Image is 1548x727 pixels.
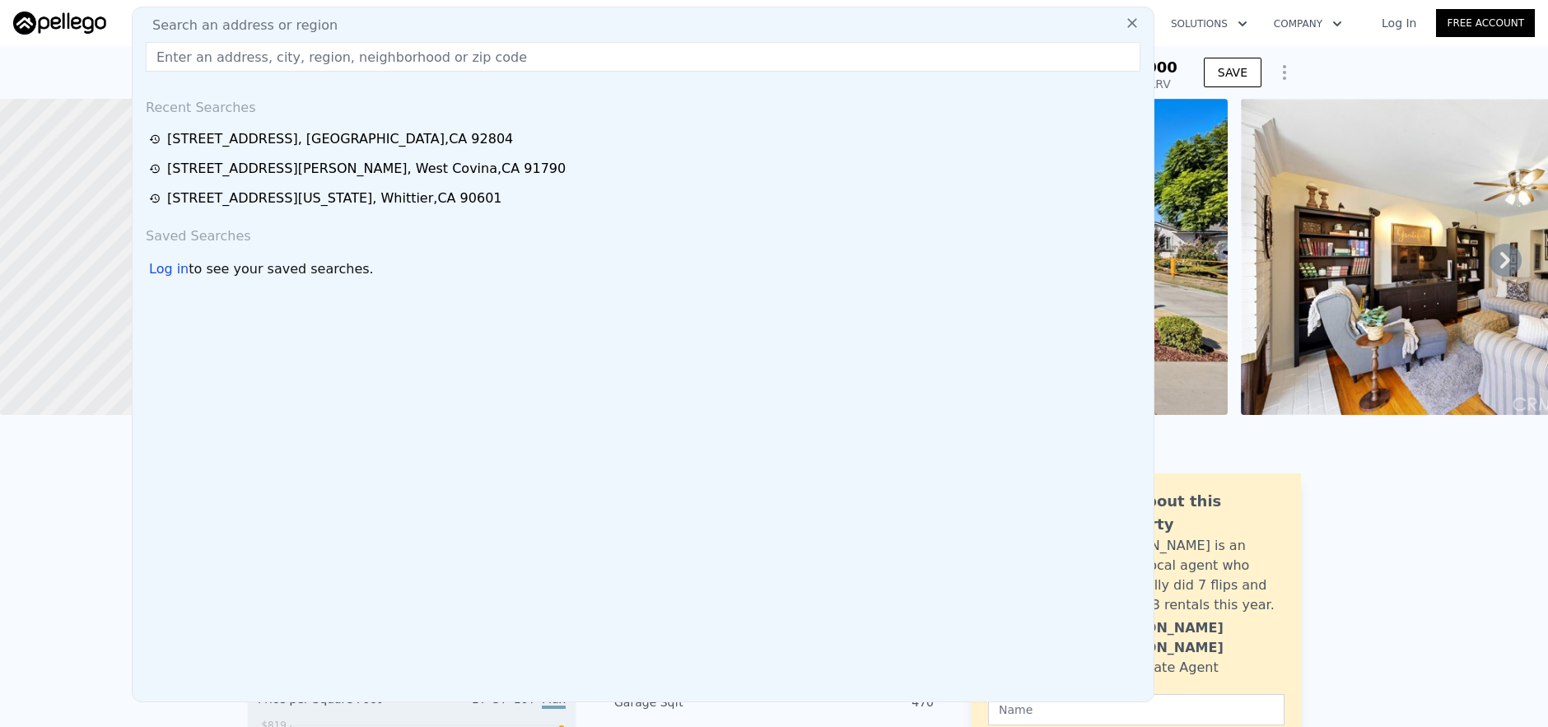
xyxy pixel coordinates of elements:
div: [STREET_ADDRESS][US_STATE] , Whittier , CA 90601 [167,189,502,208]
span: Search an address or region [139,16,338,35]
div: [PERSON_NAME] is an active local agent who personally did 7 flips and bought 3 rentals this year. [1101,536,1285,615]
div: Price per Square Foot [258,691,412,717]
div: [STREET_ADDRESS] , [GEOGRAPHIC_DATA] , CA 92804 [167,129,513,149]
img: Pellego [13,12,106,35]
div: 470 [774,694,934,711]
a: Log In [1362,15,1436,31]
div: Saved Searches [139,213,1147,253]
a: [STREET_ADDRESS][PERSON_NAME], West Covina,CA 91790 [149,159,1142,179]
div: Ask about this property [1101,490,1285,536]
div: Real Estate Agent [1101,658,1219,678]
button: Solutions [1158,9,1261,39]
span: to see your saved searches. [189,259,373,279]
div: Garage Sqft [614,694,774,711]
div: Recent Searches [139,85,1147,124]
div: [PERSON_NAME] [PERSON_NAME] [1101,618,1285,658]
div: Log in [149,259,189,279]
input: Name [988,694,1285,725]
div: [STREET_ADDRESS][PERSON_NAME] , West Covina , CA 91790 [167,159,566,179]
button: SAVE [1204,58,1261,87]
a: [STREET_ADDRESS][US_STATE], Whittier,CA 90601 [149,189,1142,208]
button: Show Options [1268,56,1301,89]
a: [STREET_ADDRESS], [GEOGRAPHIC_DATA],CA 92804 [149,129,1142,149]
a: Free Account [1436,9,1535,37]
input: Enter an address, city, region, neighborhood or zip code [146,42,1140,72]
button: Company [1261,9,1355,39]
